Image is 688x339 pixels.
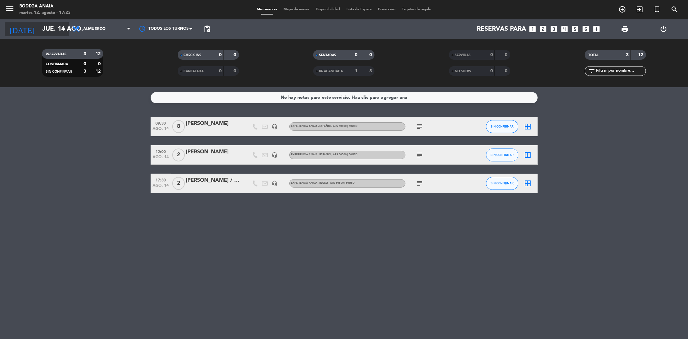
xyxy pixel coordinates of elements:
[455,54,471,57] span: SERVIDAS
[313,8,343,11] span: Disponibilidad
[184,54,201,57] span: CHECK INS
[588,67,596,75] i: filter_list
[219,69,222,73] strong: 0
[153,127,169,134] span: ago. 14
[416,123,424,130] i: subject
[618,5,626,13] i: add_circle_outline
[582,25,590,33] i: looks_6
[416,151,424,159] i: subject
[319,70,343,73] span: RE AGENDADA
[539,25,548,33] i: looks_two
[46,63,68,66] span: CONFIRMADA
[84,62,86,66] strong: 0
[399,8,434,11] span: Tarjetas de regalo
[84,52,86,56] strong: 3
[355,53,357,57] strong: 0
[486,120,518,133] button: SIN CONFIRMAR
[5,4,15,16] button: menu
[550,25,558,33] i: looks_3
[291,182,355,184] span: EXPERIENCIA ANAIA - INGLES
[636,5,643,13] i: exit_to_app
[375,8,399,11] span: Pre-acceso
[491,125,514,128] span: SIN CONFIRMAR
[60,25,68,33] i: arrow_drop_down
[280,8,313,11] span: Mapa de mesas
[596,67,646,75] input: Filtrar por nombre...
[153,176,169,183] span: 17:30
[5,4,15,14] i: menu
[329,182,355,184] span: , ARS 60500 | 60USD
[153,183,169,191] span: ago. 14
[95,52,102,56] strong: 12
[505,69,509,73] strong: 0
[571,25,580,33] i: looks_5
[671,5,678,13] i: search
[172,177,185,190] span: 2
[491,153,514,157] span: SIN CONFIRMAR
[153,119,169,127] span: 09:30
[46,70,72,73] span: SIN CONFIRMAR
[626,53,629,57] strong: 3
[19,10,71,16] div: martes 12. agosto - 17:23
[203,25,211,33] span: pending_actions
[219,53,222,57] strong: 0
[234,69,237,73] strong: 0
[172,149,185,161] span: 2
[660,25,668,33] i: power_settings_new
[184,70,204,73] span: CANCELADA
[529,25,537,33] i: looks_one
[490,53,493,57] strong: 0
[5,22,39,36] i: [DATE]
[524,151,532,159] i: border_all
[343,8,375,11] span: Lista de Espera
[486,177,518,190] button: SIN CONFIRMAR
[83,27,105,31] span: Almuerzo
[355,69,357,73] strong: 1
[505,53,509,57] strong: 0
[491,181,514,185] span: SIN CONFIRMAR
[524,180,532,187] i: border_all
[593,25,601,33] i: add_box
[332,125,358,128] span: , ARS 60500 | 60USD
[19,3,71,10] div: Bodega Anaia
[272,124,278,129] i: headset_mic
[272,180,278,186] i: headset_mic
[98,62,102,66] strong: 0
[254,8,280,11] span: Mis reservas
[153,148,169,155] span: 12:00
[477,25,526,33] span: Reservas para
[186,176,241,185] div: [PERSON_NAME] / ADORA
[416,180,424,187] i: subject
[291,125,358,128] span: EXPERIENCIA ANAIA - ESPAÑOL
[638,53,644,57] strong: 12
[561,25,569,33] i: looks_4
[369,53,373,57] strong: 0
[319,54,336,57] span: SENTADAS
[486,149,518,161] button: SIN CONFIRMAR
[153,155,169,162] span: ago. 14
[95,69,102,74] strong: 12
[490,69,493,73] strong: 0
[589,54,599,57] span: TOTAL
[455,70,471,73] span: NO SHOW
[172,120,185,133] span: 8
[291,153,358,156] span: EXPERIENCIA ANAIA - ESPAÑOL
[644,19,683,39] div: LOG OUT
[186,119,241,128] div: [PERSON_NAME]
[653,5,661,13] i: turned_in_not
[272,152,278,158] i: headset_mic
[186,148,241,156] div: [PERSON_NAME]
[281,94,407,101] div: No hay notas para este servicio. Haz clic para agregar una
[46,53,66,56] span: RESERVADAS
[621,25,629,33] span: print
[524,123,532,130] i: border_all
[234,53,237,57] strong: 0
[332,153,358,156] span: , ARS 60500 | 60USD
[369,69,373,73] strong: 8
[84,69,86,74] strong: 3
